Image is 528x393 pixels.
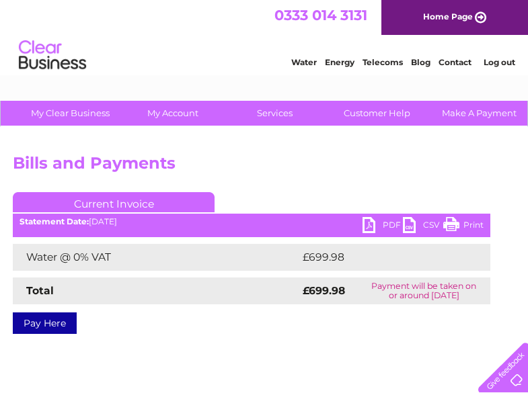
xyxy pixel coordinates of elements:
a: Energy [325,57,354,67]
a: CSV [403,217,443,236]
a: Customer Help [322,101,432,126]
a: Current Invoice [13,192,215,212]
div: [DATE] [13,217,490,226]
a: My Account [117,101,228,126]
a: PDF [363,217,403,236]
a: Blog [411,57,430,67]
a: Log out [484,57,515,67]
td: Payment will be taken on or around [DATE] [358,277,490,304]
b: Statement Date: [20,216,89,226]
img: logo.png [18,35,87,76]
a: Print [443,217,484,236]
a: Pay Here [13,312,77,334]
td: £699.98 [299,244,467,271]
a: Contact [439,57,472,67]
a: Water [291,57,317,67]
strong: Total [26,284,54,297]
strong: £699.98 [303,284,345,297]
a: Telecoms [363,57,403,67]
a: My Clear Business [15,101,126,126]
a: 0333 014 3131 [274,7,367,24]
td: Water @ 0% VAT [13,244,299,271]
a: Services [219,101,330,126]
